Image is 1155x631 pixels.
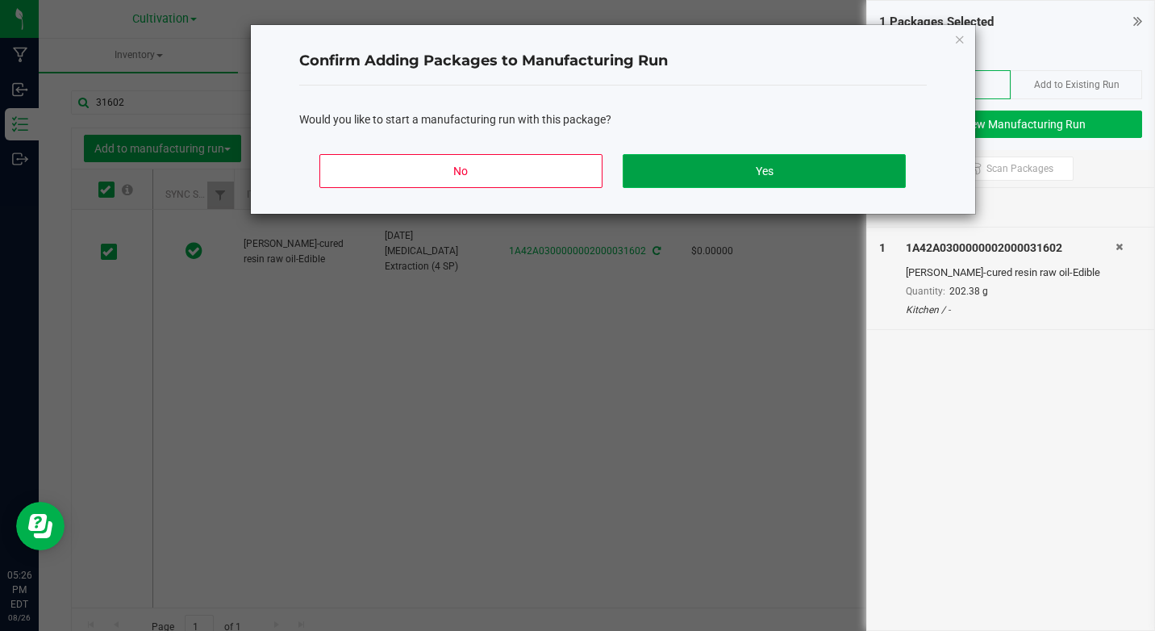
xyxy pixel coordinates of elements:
button: Close [954,29,965,48]
div: Would you like to start a manufacturing run with this package? [299,111,927,128]
button: No [319,154,602,188]
button: Yes [623,154,905,188]
iframe: Resource center [16,502,65,550]
h4: Confirm Adding Packages to Manufacturing Run [299,51,927,72]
